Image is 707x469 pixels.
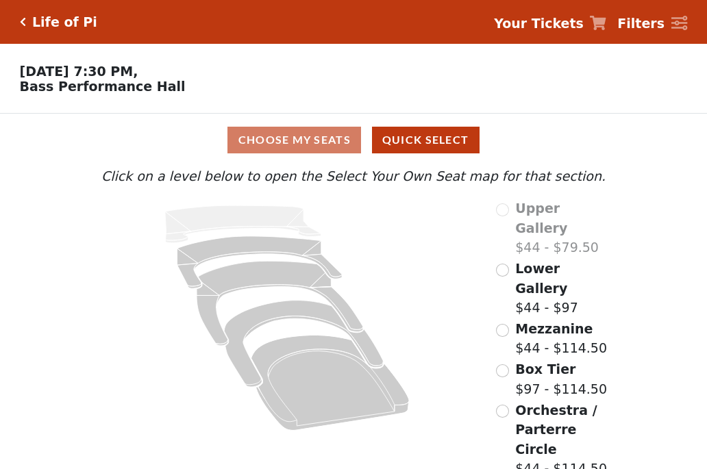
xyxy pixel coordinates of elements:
[32,14,97,30] h5: Life of Pi
[494,14,606,34] a: Your Tickets
[515,362,575,377] span: Box Tier
[494,16,584,31] strong: Your Tickets
[617,16,665,31] strong: Filters
[515,199,609,257] label: $44 - $79.50
[515,359,607,398] label: $97 - $114.50
[177,236,343,288] path: Lower Gallery - Seats Available: 100
[251,335,410,431] path: Orchestra / Parterre Circle - Seats Available: 19
[20,17,26,27] a: Click here to go back to filters
[515,403,597,457] span: Orchestra / Parterre Circle
[372,127,480,153] button: Quick Select
[98,166,609,186] p: Click on a level below to open the Select Your Own Seat map for that section.
[515,201,567,236] span: Upper Gallery
[515,319,607,358] label: $44 - $114.50
[515,261,567,296] span: Lower Gallery
[515,259,609,318] label: $44 - $97
[617,14,687,34] a: Filters
[515,321,593,336] span: Mezzanine
[165,205,321,243] path: Upper Gallery - Seats Available: 0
